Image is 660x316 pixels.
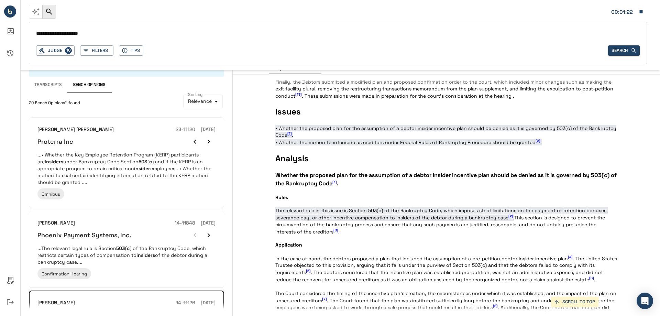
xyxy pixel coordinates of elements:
[611,8,635,17] div: Matter: 108990:0001
[551,297,598,307] button: SCROLL TO TOP
[36,45,75,56] button: Judge10
[37,299,75,307] h6: [PERSON_NAME]
[508,214,513,218] span: [2]
[149,159,152,165] em: c
[42,191,60,197] span: Omnibus
[119,45,143,56] button: Tips
[67,77,111,93] button: Bench Opinions
[139,159,147,165] em: 503
[37,126,114,133] h6: [PERSON_NAME] [PERSON_NAME]
[275,194,617,201] span: Rules
[608,4,647,19] button: Matter: 108990:0001
[183,95,223,108] div: Relevance
[589,276,594,280] span: [6]
[37,138,73,145] h6: Proterra Inc
[188,91,203,97] label: Sort by
[333,228,338,232] span: [3]
[80,45,113,56] button: Filters
[116,245,125,251] em: 503
[29,100,80,107] span: 29 Bench Opinions™ found
[42,271,87,277] span: Confirmation Hearing
[536,139,540,143] span: [2]
[175,219,195,227] h6: 14-11848
[201,126,216,133] h6: [DATE]
[37,151,216,186] p: ...• Whether the Key Employee Retention Program (KERP) participants are under Bankruptcy Code Sec...
[176,299,195,307] h6: 14-11126
[275,106,617,118] span: Issues
[275,106,617,145] span: • Whether the proposed plan for the assumption of a debtor insider incentive plan should be denie...
[332,179,337,184] span: [1]
[275,241,617,248] span: Application
[275,153,617,221] span: The relevant rule in this issue is Section 503(c) of the Bankruptcy Code, which imposes strict li...
[176,126,195,133] h6: 23-11120
[544,311,549,315] span: [9]
[65,47,72,54] p: 10
[201,219,216,227] h6: [DATE]
[306,269,311,273] span: [5]
[608,45,640,56] button: Search
[37,231,131,239] h6: Phoenix Payment Systems, Inc.
[275,171,617,187] span: Whether the proposed plan for the assumption of a debtor insider incentive plan should be denied ...
[29,77,67,93] button: Transcripts
[322,297,327,301] span: [7]
[37,219,75,227] h6: [PERSON_NAME]
[493,304,498,308] span: [8]
[275,153,617,164] span: Analysis
[134,165,150,172] em: insider
[201,299,216,307] h6: [DATE]
[568,255,573,259] span: [4]
[295,92,302,97] span: [13]
[637,293,653,309] div: Open Intercom Messenger
[287,132,292,136] span: [1]
[37,245,216,265] p: ...The relevant legal rule is Section ( ) of the Bankruptcy Code, which restricts certain types o...
[45,159,63,165] em: insiders
[136,252,155,258] em: insiders
[127,245,130,251] em: c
